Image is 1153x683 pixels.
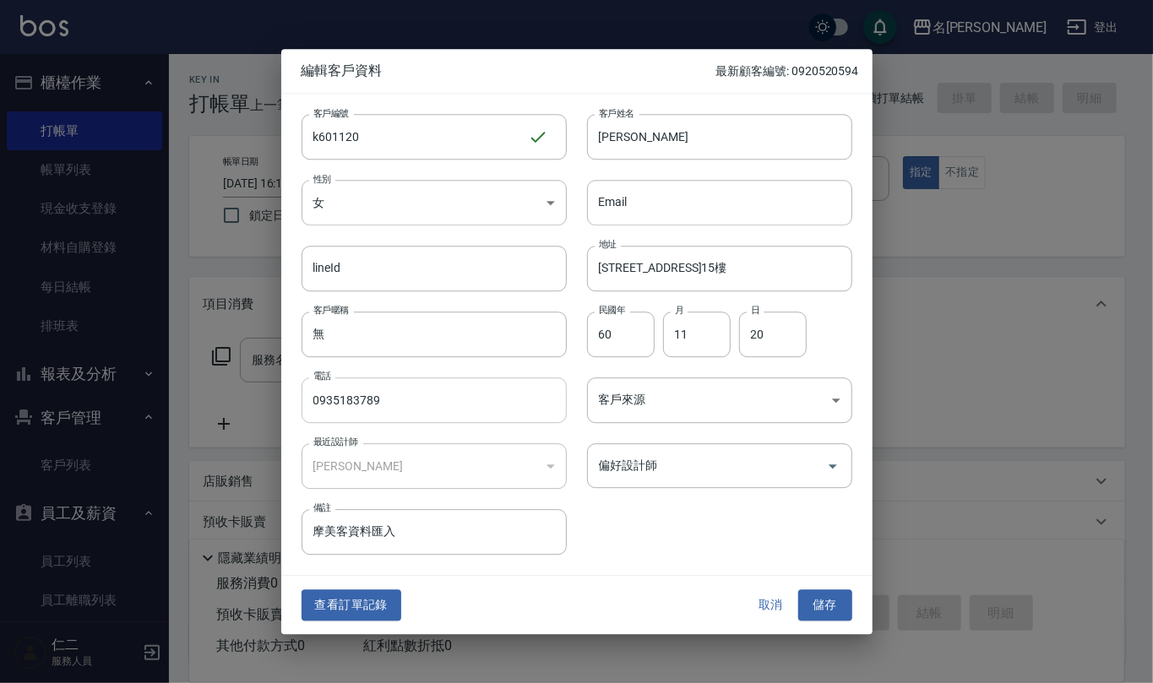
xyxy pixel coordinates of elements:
div: [PERSON_NAME] [302,443,567,489]
label: 客戶暱稱 [313,304,349,317]
label: 電話 [313,370,331,382]
label: 客戶姓名 [599,106,634,119]
button: Open [819,453,846,480]
div: 女 [302,180,567,225]
span: 編輯客戶資料 [302,62,716,79]
label: 日 [751,304,759,317]
label: 地址 [599,238,617,251]
label: 最近設計師 [313,436,357,448]
label: 備註 [313,502,331,515]
label: 客戶編號 [313,106,349,119]
label: 月 [675,304,683,317]
label: 民國年 [599,304,625,317]
button: 查看訂單記錄 [302,590,401,621]
button: 取消 [744,590,798,621]
label: 性別 [313,172,331,185]
p: 最新顧客編號: 0920520594 [715,62,858,80]
button: 儲存 [798,590,852,621]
